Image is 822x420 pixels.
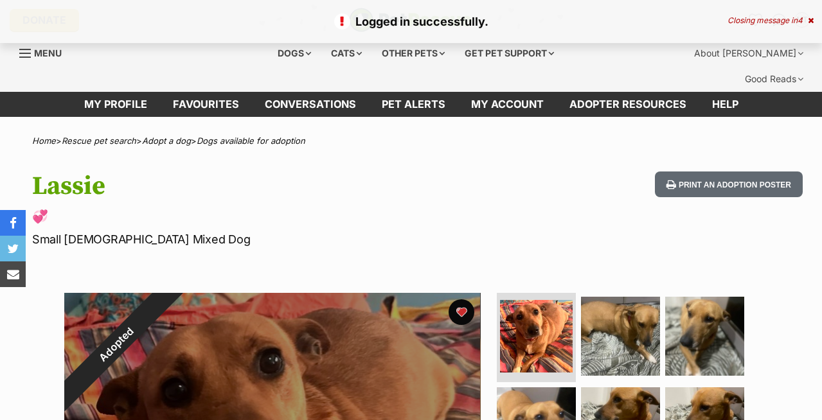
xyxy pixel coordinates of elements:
a: Favourites [160,92,252,117]
a: Pet alerts [369,92,458,117]
span: 4 [798,15,803,25]
span: Menu [34,48,62,58]
img: Photo of Lassie [665,297,744,376]
a: Dogs available for adoption [197,136,305,146]
a: Adopter resources [557,92,699,117]
p: 💞 [32,207,502,225]
div: Cats [322,40,371,66]
div: Get pet support [456,40,563,66]
a: Adopt a dog [142,136,191,146]
div: Good Reads [736,66,812,92]
a: Rescue pet search [62,136,136,146]
div: Closing message in [728,16,814,25]
p: Logged in successfully. [13,13,809,30]
button: favourite [449,299,474,325]
a: Home [32,136,56,146]
a: My profile [71,92,160,117]
a: Help [699,92,751,117]
button: Print an adoption poster [655,171,803,198]
a: conversations [252,92,369,117]
a: Menu [19,40,71,64]
p: Small [DEMOGRAPHIC_DATA] Mixed Dog [32,231,502,248]
h1: Lassie [32,171,502,201]
div: Dogs [269,40,320,66]
div: Other pets [373,40,454,66]
img: Photo of Lassie [581,297,660,376]
div: About [PERSON_NAME] [685,40,812,66]
img: Photo of Lassie [500,300,573,372]
a: My account [458,92,557,117]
